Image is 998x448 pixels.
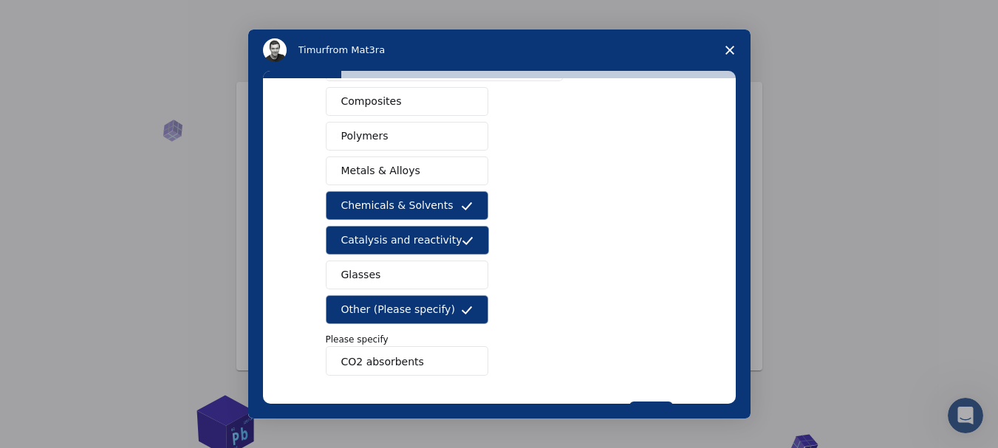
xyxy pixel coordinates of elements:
span: Glasses [341,267,381,283]
button: Other (Please specify) [326,295,488,324]
span: Support [30,10,83,24]
button: Glasses [326,261,488,289]
span: Chemicals & Solvents [341,198,454,213]
span: Polymers [341,128,389,144]
span: Other (Please specify) [341,302,455,317]
button: Chemicals & Solvents [326,191,488,220]
span: Metals & Alloys [341,163,420,179]
span: Catalysis and reactivity [341,232,462,248]
span: Timur [298,44,326,55]
button: Polymers [326,122,488,151]
span: from Mat3ra [326,44,385,55]
input: Enter response [326,346,488,376]
p: Please specify [326,333,673,346]
button: Metals & Alloys [326,156,488,185]
span: Composites [341,94,402,109]
span: Close survey [709,30,751,71]
button: Catalysis and reactivity [326,226,490,255]
button: Composites [326,87,488,116]
img: Profile image for Timur [263,38,287,62]
button: Next [629,402,673,427]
